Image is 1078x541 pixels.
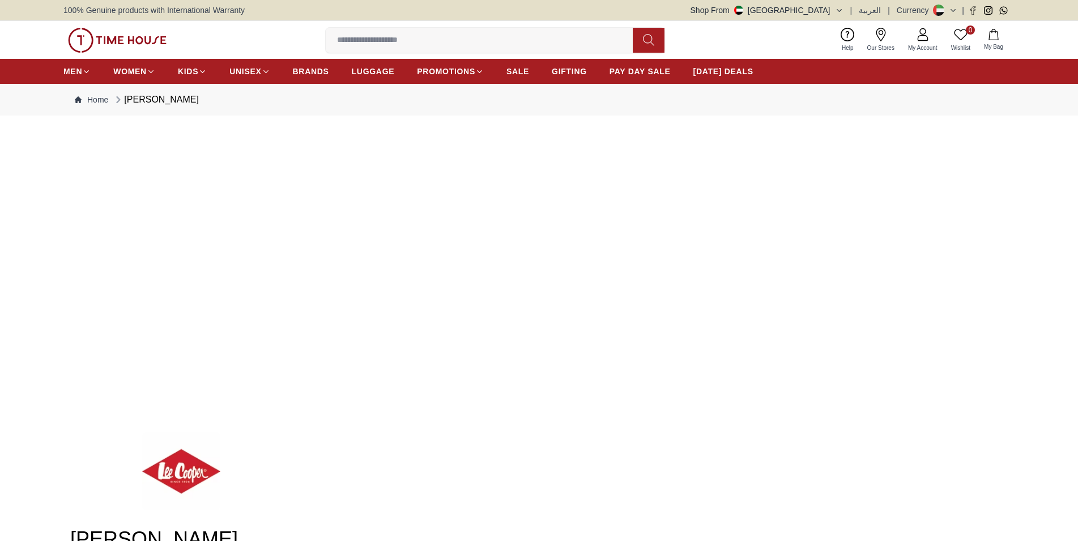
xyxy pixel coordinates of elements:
[962,5,964,16] span: |
[969,6,977,15] a: Facebook
[610,61,671,82] a: PAY DAY SALE
[966,25,975,35] span: 0
[113,61,155,82] a: WOMEN
[68,28,167,53] img: ...
[691,5,843,16] button: Shop From[GEOGRAPHIC_DATA]
[999,6,1008,15] a: Whatsapp
[947,44,975,52] span: Wishlist
[506,66,529,77] span: SALE
[142,432,220,510] img: ...
[63,61,91,82] a: MEN
[352,66,395,77] span: LUGGAGE
[944,25,977,54] a: 0Wishlist
[63,84,1015,116] nav: Breadcrumb
[229,61,270,82] a: UNISEX
[904,44,942,52] span: My Account
[897,5,934,16] div: Currency
[979,42,1008,51] span: My Bag
[75,94,108,105] a: Home
[417,66,475,77] span: PROMOTIONS
[506,61,529,82] a: SALE
[352,61,395,82] a: LUGGAGE
[63,66,82,77] span: MEN
[113,66,147,77] span: WOMEN
[837,44,858,52] span: Help
[734,6,743,15] img: United Arab Emirates
[860,25,901,54] a: Our Stores
[977,27,1010,53] button: My Bag
[610,66,671,77] span: PAY DAY SALE
[229,66,261,77] span: UNISEX
[293,61,329,82] a: BRANDS
[417,61,484,82] a: PROMOTIONS
[859,5,881,16] button: العربية
[850,5,853,16] span: |
[693,61,753,82] a: [DATE] DEALS
[63,127,1015,460] img: ...
[293,66,329,77] span: BRANDS
[552,61,587,82] a: GIFTING
[984,6,992,15] a: Instagram
[552,66,587,77] span: GIFTING
[113,93,199,107] div: [PERSON_NAME]
[863,44,899,52] span: Our Stores
[835,25,860,54] a: Help
[693,66,753,77] span: [DATE] DEALS
[178,61,207,82] a: KIDS
[63,5,245,16] span: 100% Genuine products with International Warranty
[178,66,198,77] span: KIDS
[888,5,890,16] span: |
